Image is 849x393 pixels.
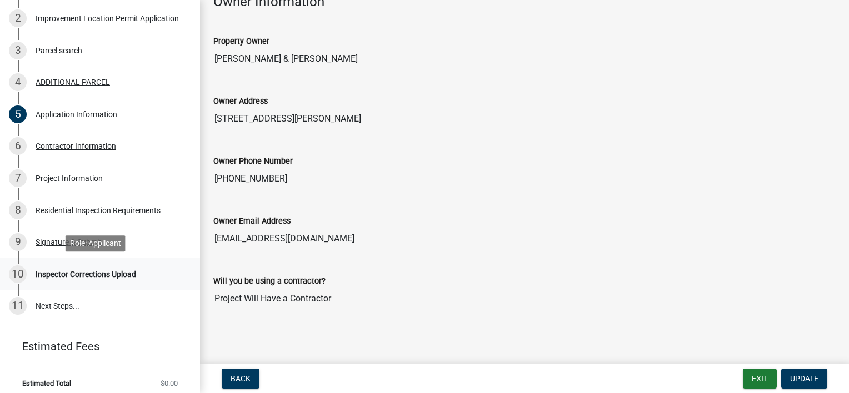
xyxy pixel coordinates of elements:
div: 10 [9,265,27,283]
div: Project Information [36,174,103,182]
label: Owner Address [213,98,268,105]
span: Back [231,374,251,383]
div: 2 [9,9,27,27]
label: Property Owner [213,38,269,46]
div: Signature & Submit [36,238,102,246]
div: 8 [9,201,27,219]
div: ADDITIONAL PARCEL [36,78,110,86]
button: Back [222,369,259,389]
div: Inspector Corrections Upload [36,270,136,278]
div: 9 [9,233,27,251]
button: Exit [743,369,777,389]
div: 5 [9,105,27,123]
div: 3 [9,42,27,59]
div: Role: Applicant [66,235,126,251]
div: Parcel search [36,47,82,54]
div: 4 [9,73,27,91]
label: Owner Email Address [213,218,291,225]
label: Owner Phone Number [213,158,293,165]
div: 11 [9,297,27,315]
div: Residential Inspection Requirements [36,206,161,214]
span: Estimated Total [22,380,71,387]
div: Contractor Information [36,142,116,150]
a: Estimated Fees [9,335,182,357]
button: Update [781,369,827,389]
span: $0.00 [161,380,178,387]
div: 7 [9,169,27,187]
div: 6 [9,137,27,155]
div: Application Information [36,110,117,118]
div: Improvement Location Permit Application [36,14,179,22]
label: Will you be using a contractor? [213,278,326,285]
span: Update [790,374,818,383]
